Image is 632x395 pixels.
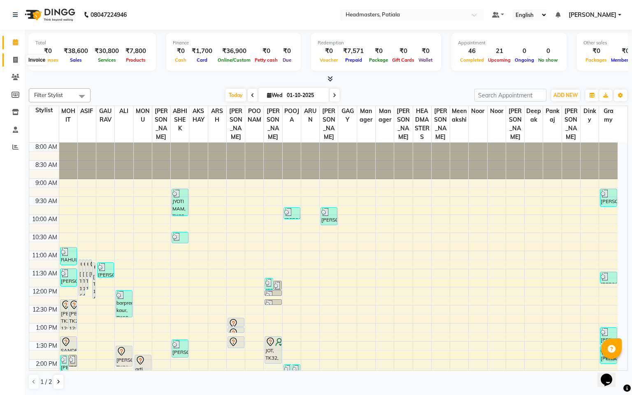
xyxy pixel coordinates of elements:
[284,208,300,219] div: [PERSON_NAME], TK08, 09:45 AM-10:05 AM, WXG-FA-RC - Full Arms
[340,46,367,56] div: ₹7,571
[60,355,68,391] div: [PERSON_NAME], TK28, 01:45 PM-02:45 PM, HCLD - Hair Cut by Creative Director
[225,89,246,102] span: Today
[506,106,524,142] span: [PERSON_NAME]
[600,272,617,283] div: [PERSON_NAME], TK16, 11:30 AM-11:50 AM, HCG - Hair Cut by Senior Hair Stylist
[26,55,47,65] div: Invoice
[228,337,244,348] div: [PERSON_NAME], TK29, 01:15 PM-01:35 PM, WX-FACE-RC - Waxing Face Waxing - Premium
[318,39,434,46] div: Redemption
[34,161,59,169] div: 8:30 AM
[416,57,434,63] span: Wallet
[469,106,487,116] span: Noor
[551,90,580,101] button: ADD NEW
[171,106,189,134] span: ABHISHEK
[31,305,59,314] div: 12:30 PM
[35,39,149,46] div: Total
[486,46,513,56] div: 21
[60,269,77,286] div: [PERSON_NAME], TK18, 11:25 AM-11:55 AM, First Wash
[216,57,253,63] span: Online/Custom
[281,57,293,63] span: Due
[253,46,280,56] div: ₹0
[34,360,59,368] div: 2:00 PM
[79,260,81,296] div: [PERSON_NAME], TK21, 11:10 AM-12:10 PM, OPT - Plex treatment
[583,57,609,63] span: Packages
[152,106,170,142] span: [PERSON_NAME]
[60,300,68,329] div: [PERSON_NAME], TK20, 12:15 PM-01:05 PM, GL-[PERSON_NAME] Global
[458,46,486,56] div: 46
[253,57,280,63] span: Petty cash
[228,318,244,326] div: [PERSON_NAME], TK29, 12:45 PM-01:00 PM, WX-FL-RC - Waxing Full Legs -Premium
[543,106,561,125] span: Pankaj
[283,106,301,125] span: POOJA
[274,281,281,289] div: [PERSON_NAME], TK13, 11:45 AM-12:00 PM, WX-FL-RC - Waxing Full Legs -Premium
[59,106,77,125] span: MOHIT
[265,92,284,98] span: Wed
[34,342,59,350] div: 1:30 PM
[413,106,431,142] span: HEADMASTERS
[173,46,188,56] div: ₹0
[116,346,132,366] div: [PERSON_NAME], TK31, 01:30 PM-02:05 PM, RT-IG - [PERSON_NAME] Touchup(one inch only)
[86,260,88,289] div: [PERSON_NAME], TK21, 11:10 AM-12:00 PM, HR-BTX -L - Hair [MEDICAL_DATA]
[89,260,91,277] div: [PERSON_NAME], TK21, 11:10 AM-11:40 AM, GL-[PERSON_NAME] Global
[116,291,132,317] div: barpreet kaur, TK19, 12:00 PM-12:45 PM, BD - Blow dry
[60,46,91,56] div: ₹38,600
[93,263,95,298] div: [PERSON_NAME], TK21, 11:15 AM-12:15 PM, GL-[PERSON_NAME] Global
[29,106,59,115] div: Stylist
[34,323,59,332] div: 1:00 PM
[69,355,77,366] div: [PERSON_NAME], TK28, 01:45 PM-02:05 PM, HCL - Hair Cut by Senior Hair Stylist
[432,106,450,142] span: [PERSON_NAME]
[597,362,624,387] iframe: chat widget
[31,287,59,296] div: 12:00 PM
[134,106,152,125] span: MONU
[284,89,325,102] input: 2025-10-01
[96,106,114,125] span: GAURAV
[189,106,207,125] span: AKSHAY
[583,46,609,56] div: ₹0
[40,378,52,386] span: 1 / 2
[173,39,294,46] div: Finance
[60,337,77,351] div: SANDEEP, TK25, 01:15 PM-01:40 PM, RT-IG - [PERSON_NAME] Touchup(one inch only)
[34,92,63,98] span: Filter Stylist
[486,57,513,63] span: Upcoming
[280,46,294,56] div: ₹0
[60,247,77,265] div: RAHUL, TK12, 10:50 AM-11:20 AM, First Wash
[600,328,617,345] div: [PERSON_NAME], TK24, 01:00 PM-01:30 PM, HCG-B - BABY BOY HAIR CUT
[600,189,617,206] div: [PERSON_NAME], TK01, 09:15 AM-09:45 AM, HCL-C - BABY GIRL HAIR CUT
[30,233,59,242] div: 10:30 AM
[525,106,543,125] span: Deepak
[172,232,188,243] div: [PERSON_NAME], TK11, 10:25 AM-10:45 AM, First Wash
[357,106,375,125] span: Manager
[173,57,188,63] span: Cash
[513,46,536,56] div: 0
[228,328,244,333] div: [PERSON_NAME], TK29, 01:00 PM-01:10 PM, WX-FA-RC - Waxing Full Arms - Premium
[30,269,59,278] div: 11:30 AM
[91,3,127,26] b: 08047224946
[562,106,580,142] span: [PERSON_NAME]
[245,106,263,125] span: POONAM
[208,106,226,125] span: ARSH
[265,300,281,305] div: [PERSON_NAME], TK13, 12:15 PM-12:20 PM, WX-UA-RC - Waxing Under Arms - Premium
[376,106,394,125] span: Manager
[292,365,300,382] div: [PERSON_NAME], TK23, 02:00 PM-02:30 PM, BLCH-F - Face
[320,106,338,142] span: [PERSON_NAME]
[338,106,356,125] span: GAGY
[394,106,412,142] span: [PERSON_NAME]
[227,106,245,142] span: [PERSON_NAME]
[172,340,188,357] div: [PERSON_NAME], TK28, 01:20 PM-01:50 PM, HCL-C - BABY GIRL HAIR CUT
[474,89,546,102] input: Search Appointment
[115,106,133,116] span: ALI
[69,300,77,329] div: [PERSON_NAME], TK20, 12:15 PM-01:05 PM, NanoP -L - Nanoplastia
[321,208,337,225] div: [PERSON_NAME], TK05, 09:45 AM-10:15 AM, PMUA - Party Makeup Advance
[367,46,390,56] div: ₹0
[172,189,188,215] div: JYOTI MAM, TK09, 09:15 AM-10:00 AM, SCL - Shampoo and conditioner (with natural dry)
[318,46,340,56] div: ₹0
[458,57,486,63] span: Completed
[458,39,560,46] div: Appointment
[367,57,390,63] span: Package
[188,46,216,56] div: ₹1,700
[569,11,616,19] span: [PERSON_NAME]
[581,106,599,125] span: Dinky
[135,355,151,391] div: arti, TK30, 01:45 PM-02:45 PM, OPT - Plex treatment
[536,57,560,63] span: No show
[91,46,122,56] div: ₹30,800
[34,179,59,187] div: 9:00 AM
